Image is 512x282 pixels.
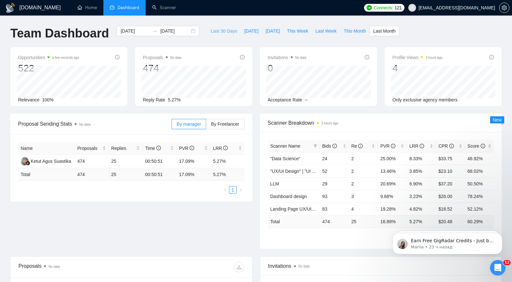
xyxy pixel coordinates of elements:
[378,165,407,177] td: 13.46%
[467,143,485,149] span: Score
[78,5,97,10] a: homeHome
[320,177,349,190] td: 29
[320,152,349,165] td: 24
[378,215,407,228] td: 16.88 %
[52,56,79,59] time: a few seconds ago
[18,120,172,128] span: Proposal Sending Stats
[270,156,300,161] span: "Data Science"
[211,121,239,127] span: By Freelancer
[358,144,363,148] span: info-circle
[312,26,340,36] button: Last Week
[392,97,458,102] span: Only exclusive agency members
[378,152,407,165] td: 25.00%
[142,155,176,168] td: 00:50:51
[349,215,378,228] td: 25
[409,143,424,149] span: LRR
[268,62,307,74] div: 0
[499,3,509,13] button: setting
[26,161,30,165] img: gigradar-bm.png
[156,146,161,150] span: info-circle
[109,168,142,181] td: 25
[392,62,443,74] div: 4
[21,157,29,165] img: KA
[237,186,245,194] li: Next Page
[152,28,158,34] span: to
[436,177,465,190] td: $37.20
[18,262,131,272] div: Proposals
[75,155,109,168] td: 474
[160,27,190,35] input: End date
[344,27,366,35] span: This Month
[370,26,399,36] button: Last Month
[489,55,494,59] span: info-circle
[79,123,90,126] span: No data
[18,54,79,61] span: Opportunities
[365,55,369,59] span: info-circle
[221,186,229,194] button: left
[340,26,370,36] button: This Month
[268,119,494,127] span: Scanner Breakdown
[234,265,244,270] span: download
[322,143,337,149] span: Bids
[270,169,335,174] a: "UX/UI Design" | "UI (Kosovska)
[436,215,465,228] td: $ 20.48
[170,56,182,59] span: No data
[332,144,337,148] span: info-circle
[391,144,395,148] span: info-circle
[481,144,485,148] span: info-circle
[313,144,317,148] span: filter
[143,62,181,74] div: 474
[425,56,443,59] time: 3 hours ago
[287,27,308,35] span: This Week
[407,152,436,165] td: 8.33%
[349,177,378,190] td: 2
[18,168,75,181] td: Total
[320,203,349,215] td: 83
[349,165,378,177] td: 2
[436,190,465,203] td: $26.00
[223,188,227,192] span: left
[31,158,71,165] div: Ketut Agus Suastika
[499,5,509,10] span: setting
[268,262,494,270] span: Invitations
[120,27,150,35] input: Start date
[407,215,436,228] td: 5.27 %
[262,26,283,36] button: [DATE]
[367,5,372,10] img: upwork-logo.png
[268,215,320,228] td: Total
[143,54,181,61] span: Proposals
[320,190,349,203] td: 93
[77,145,101,152] span: Proposals
[392,54,443,61] span: Profile Views
[118,5,139,10] span: Dashboard
[493,117,502,122] span: New
[152,28,158,34] span: swap-right
[312,141,319,151] span: filter
[407,190,436,203] td: 3.23%
[268,97,302,102] span: Acceptance Rate
[320,215,349,228] td: 474
[109,142,142,155] th: Replies
[5,3,16,13] img: logo
[75,168,109,181] td: 474
[315,27,337,35] span: Last Week
[436,165,465,177] td: $23.10
[266,27,280,35] span: [DATE]
[295,56,307,59] span: No data
[18,142,75,155] th: Name
[176,168,210,181] td: 17.09 %
[380,143,395,149] span: PVR
[349,190,378,203] td: 3
[436,203,465,215] td: $18.52
[18,62,79,74] div: 522
[176,155,210,168] td: 17.09%
[237,186,245,194] button: right
[142,168,176,181] td: 00:50:51
[283,26,312,36] button: This Week
[305,97,308,102] span: --
[179,146,194,151] span: PVR
[111,145,135,152] span: Replies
